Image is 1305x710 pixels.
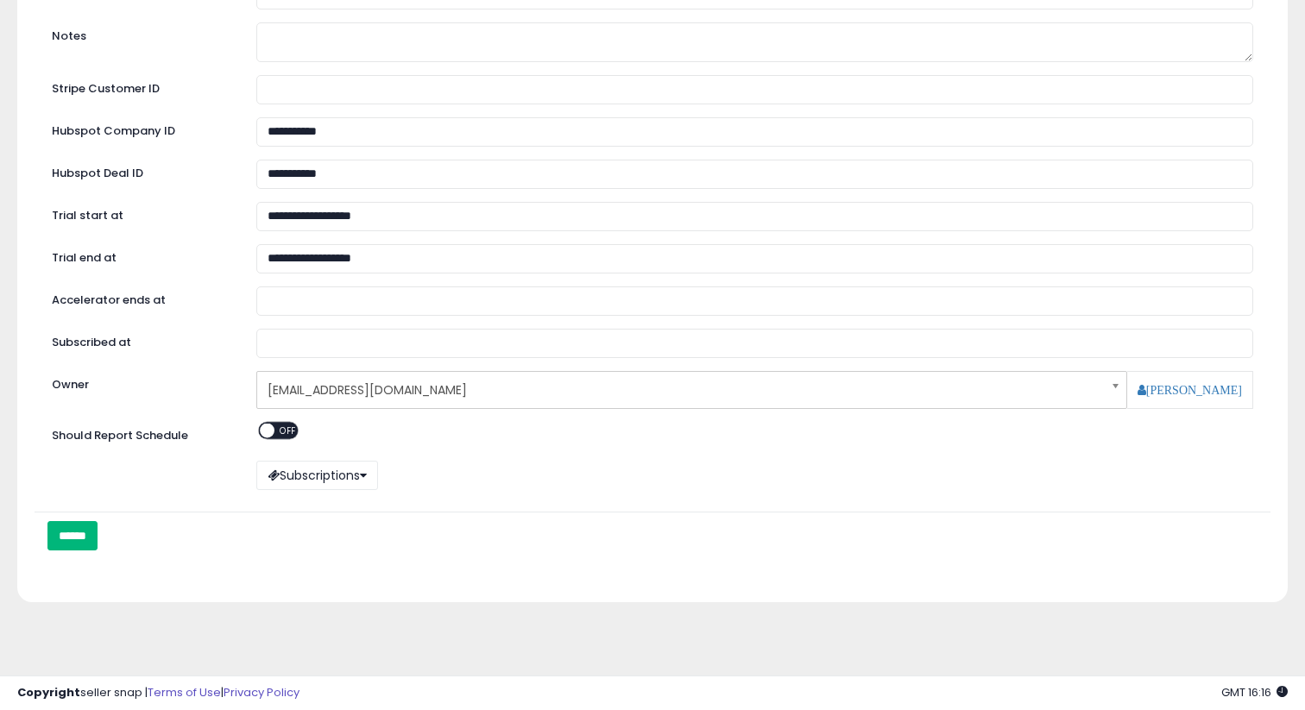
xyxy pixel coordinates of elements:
[17,685,299,701] div: seller snap | |
[39,329,243,351] label: Subscribed at
[268,375,1094,405] span: [EMAIL_ADDRESS][DOMAIN_NAME]
[52,377,89,393] label: Owner
[39,160,243,182] label: Hubspot Deal ID
[52,428,188,444] label: Should Report Schedule
[17,684,80,701] strong: Copyright
[39,117,243,140] label: Hubspot Company ID
[39,244,243,267] label: Trial end at
[224,684,299,701] a: Privacy Policy
[1221,684,1288,701] span: 2025-10-8 16:16 GMT
[39,286,243,309] label: Accelerator ends at
[39,202,243,224] label: Trial start at
[148,684,221,701] a: Terms of Use
[39,75,243,97] label: Stripe Customer ID
[274,423,302,437] span: OFF
[256,461,378,490] button: Subscriptions
[39,22,243,45] label: Notes
[1138,384,1242,396] a: [PERSON_NAME]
